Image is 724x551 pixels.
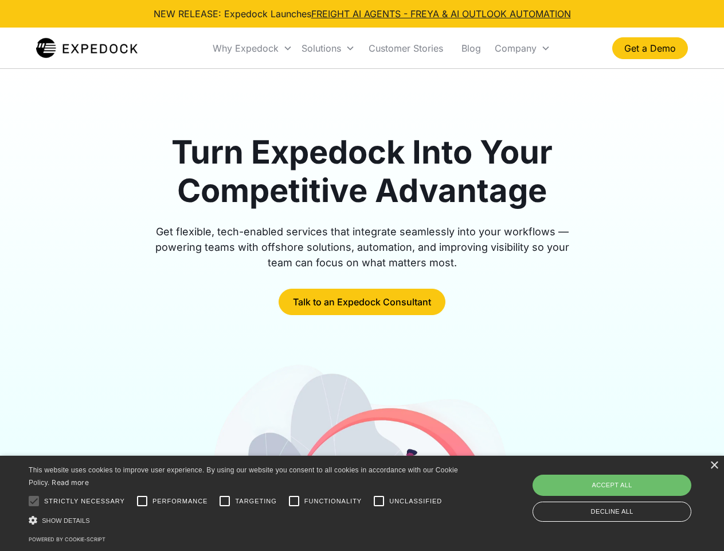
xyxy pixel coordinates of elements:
[154,7,571,21] div: NEW RELEASE: Expedock Launches
[29,536,105,542] a: Powered by cookie-script
[213,42,279,54] div: Why Expedock
[36,37,138,60] a: home
[389,496,442,506] span: Unclassified
[311,8,571,20] a: FREIGHT AI AGENTS - FREYA & AI OUTLOOK AUTOMATION
[29,466,458,487] span: This website uses cookies to improve user experience. By using our website you consent to all coo...
[44,496,125,506] span: Strictly necessary
[302,42,341,54] div: Solutions
[279,289,445,315] a: Talk to an Expedock Consultant
[42,517,90,524] span: Show details
[208,29,297,68] div: Why Expedock
[152,496,208,506] span: Performance
[36,37,138,60] img: Expedock Logo
[612,37,688,59] a: Get a Demo
[495,42,537,54] div: Company
[490,29,555,68] div: Company
[142,224,582,270] div: Get flexible, tech-enabled services that integrate seamlessly into your workflows — powering team...
[359,29,452,68] a: Customer Stories
[142,133,582,210] h1: Turn Expedock Into Your Competitive Advantage
[533,427,724,551] iframe: Chat Widget
[235,496,276,506] span: Targeting
[304,496,362,506] span: Functionality
[452,29,490,68] a: Blog
[297,29,359,68] div: Solutions
[52,478,89,487] a: Read more
[29,514,462,526] div: Show details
